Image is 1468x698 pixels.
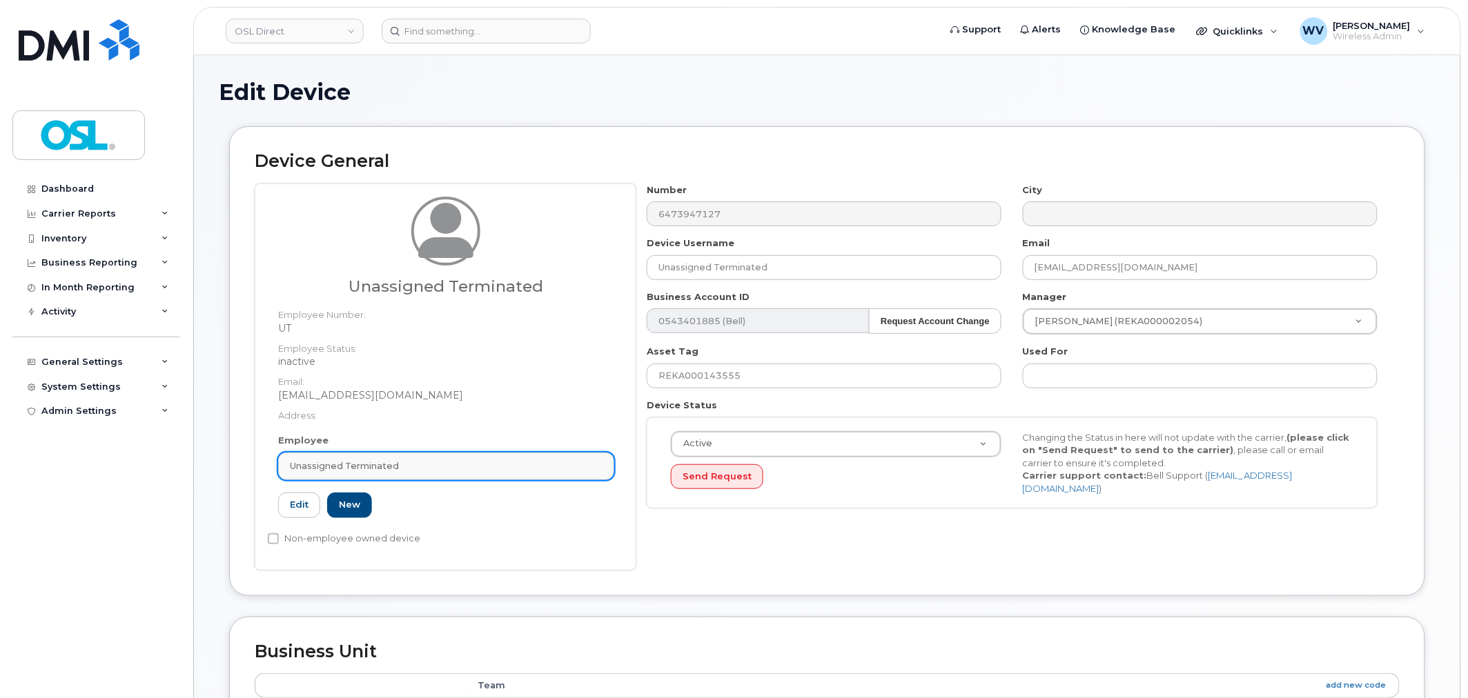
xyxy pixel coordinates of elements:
h2: Business Unit [255,642,1400,661]
label: Device Status [647,399,717,412]
span: [PERSON_NAME] (REKA000002054) [1027,315,1203,328]
span: Active [675,437,712,450]
label: Business Account ID [647,290,750,303]
strong: Carrier support contact: [1022,470,1146,481]
dd: [EMAIL_ADDRESS][DOMAIN_NAME] [278,388,614,402]
input: Non-employee owned device [268,533,279,544]
a: [PERSON_NAME] (REKA000002054) [1024,309,1377,334]
dd: UT [278,321,614,335]
label: Manager [1023,290,1067,303]
dd: inactive [278,355,614,368]
label: Employee [278,434,329,447]
button: Send Request [671,464,763,490]
a: Edit [278,492,320,518]
a: [EMAIL_ADDRESS][DOMAIN_NAME] [1022,470,1292,494]
button: Request Account Change [869,308,1001,334]
label: Email [1023,237,1050,250]
label: Number [647,183,687,197]
h2: Device General [255,152,1400,171]
dt: Employee Number: [278,301,614,321]
dt: Employee Status: [278,335,614,355]
label: Asset Tag [647,345,698,358]
div: Changing the Status in here will not update with the carrier, , please call or email carrier to e... [1012,431,1363,495]
label: Device Username [647,237,734,250]
dt: Address: [278,402,614,422]
a: Active [672,432,1001,457]
label: Used For [1023,345,1068,358]
dt: Email: [278,368,614,388]
label: Non-employee owned device [268,530,420,547]
label: City [1023,183,1043,197]
a: add new code [1327,679,1387,691]
h1: Edit Device [219,80,1436,104]
span: Unassigned Terminated [290,459,399,472]
a: Unassigned Terminated [278,452,614,480]
th: Team [465,673,1400,698]
strong: Request Account Change [881,316,990,326]
h3: Unassigned Terminated [278,278,614,295]
a: New [327,492,372,518]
